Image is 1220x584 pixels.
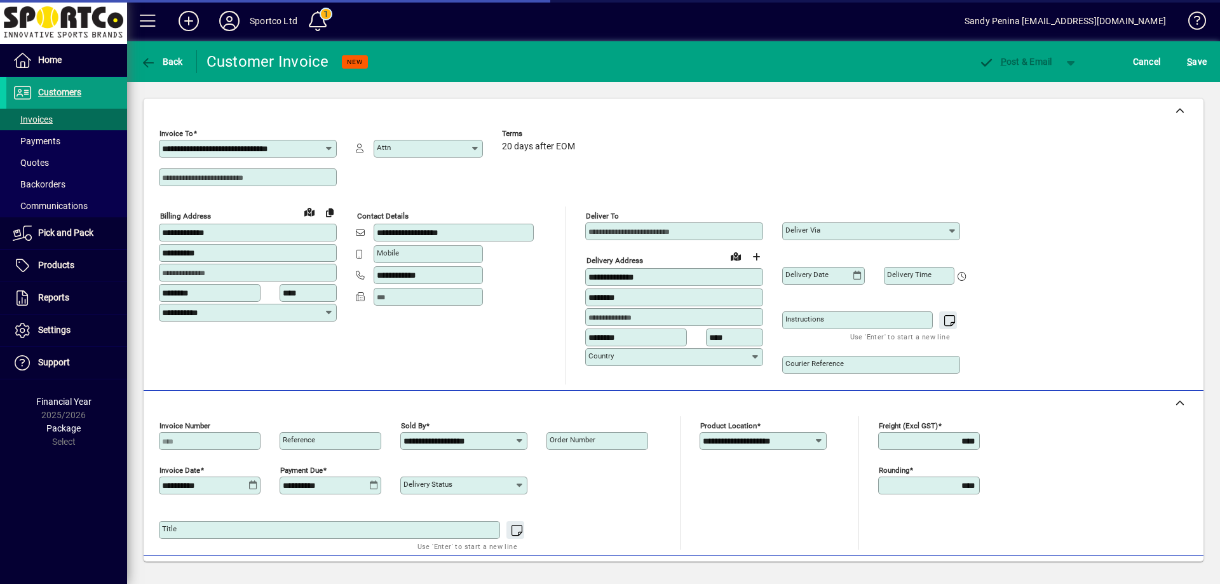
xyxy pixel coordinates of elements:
[726,246,746,266] a: View on map
[127,50,197,73] app-page-header-button: Back
[38,260,74,270] span: Products
[377,143,391,152] mat-label: Attn
[38,292,69,302] span: Reports
[502,142,575,152] span: 20 days after EOM
[13,114,53,125] span: Invoices
[1133,51,1161,72] span: Cancel
[6,347,127,379] a: Support
[785,315,824,323] mat-label: Instructions
[972,50,1059,73] button: Post & Email
[13,158,49,168] span: Quotes
[785,270,829,279] mat-label: Delivery date
[13,201,88,211] span: Communications
[700,421,757,430] mat-label: Product location
[38,325,71,335] span: Settings
[6,130,127,152] a: Payments
[879,421,938,430] mat-label: Freight (excl GST)
[140,57,183,67] span: Back
[162,524,177,533] mat-label: Title
[377,248,399,257] mat-label: Mobile
[209,10,250,32] button: Profile
[887,270,932,279] mat-label: Delivery time
[417,539,517,553] mat-hint: Use 'Enter' to start a new line
[965,11,1166,31] div: Sandy Penina [EMAIL_ADDRESS][DOMAIN_NAME]
[283,435,315,444] mat-label: Reference
[6,250,127,282] a: Products
[168,10,209,32] button: Add
[6,282,127,314] a: Reports
[502,130,578,138] span: Terms
[38,227,93,238] span: Pick and Pack
[38,55,62,65] span: Home
[38,357,70,367] span: Support
[1179,3,1204,44] a: Knowledge Base
[785,359,844,368] mat-label: Courier Reference
[979,57,1052,67] span: ost & Email
[879,466,909,475] mat-label: Rounding
[401,421,426,430] mat-label: Sold by
[6,173,127,195] a: Backorders
[746,247,766,267] button: Choose address
[6,195,127,217] a: Communications
[137,50,186,73] button: Back
[38,87,81,97] span: Customers
[6,217,127,249] a: Pick and Pack
[13,179,65,189] span: Backorders
[785,226,820,234] mat-label: Deliver via
[6,315,127,346] a: Settings
[1184,50,1210,73] button: Save
[207,51,329,72] div: Customer Invoice
[403,480,452,489] mat-label: Delivery status
[280,466,323,475] mat-label: Payment due
[320,202,340,222] button: Copy to Delivery address
[1001,57,1006,67] span: P
[586,212,619,221] mat-label: Deliver To
[159,466,200,475] mat-label: Invoice date
[6,44,127,76] a: Home
[588,351,614,360] mat-label: Country
[1130,50,1164,73] button: Cancel
[850,329,950,344] mat-hint: Use 'Enter' to start a new line
[250,11,297,31] div: Sportco Ltd
[159,421,210,430] mat-label: Invoice number
[1187,51,1207,72] span: ave
[6,109,127,130] a: Invoices
[6,152,127,173] a: Quotes
[46,423,81,433] span: Package
[159,129,193,138] mat-label: Invoice To
[1187,57,1192,67] span: S
[347,58,363,66] span: NEW
[13,136,60,146] span: Payments
[550,435,595,444] mat-label: Order number
[36,397,91,407] span: Financial Year
[299,201,320,222] a: View on map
